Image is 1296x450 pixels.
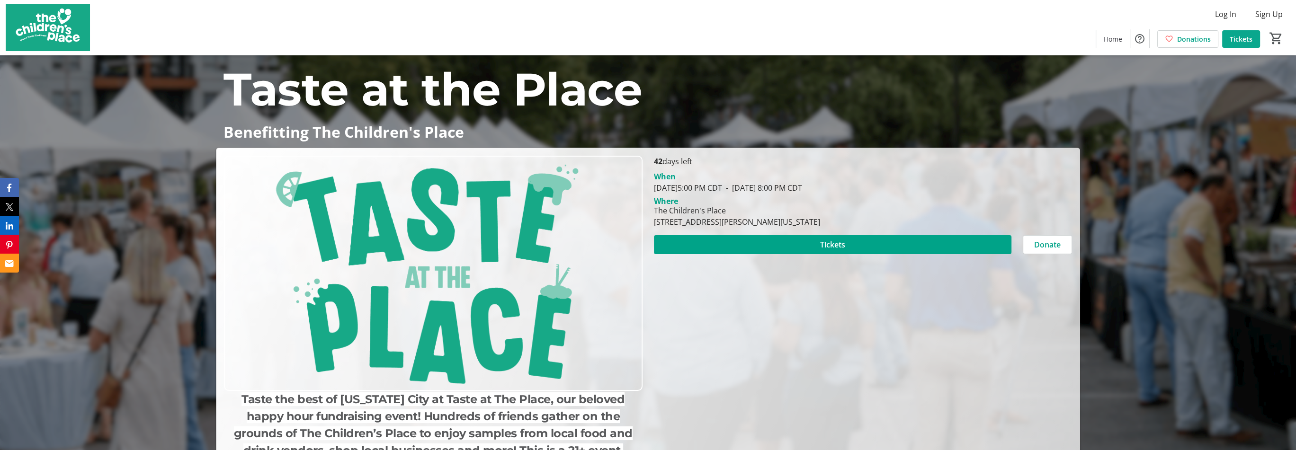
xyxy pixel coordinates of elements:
[654,205,820,216] div: The Children's Place
[654,183,722,193] span: [DATE] 5:00 PM CDT
[223,124,1073,140] p: Benefitting The Children's Place
[1104,34,1122,44] span: Home
[654,235,1011,254] button: Tickets
[1230,34,1252,44] span: Tickets
[223,62,642,117] span: Taste at the Place
[6,4,90,51] img: The Children's Place's Logo
[1248,7,1290,22] button: Sign Up
[1215,9,1236,20] span: Log In
[654,171,676,182] div: When
[1096,30,1130,48] a: Home
[654,197,678,205] div: Where
[1157,30,1218,48] a: Donations
[654,156,662,167] span: 42
[224,156,642,391] img: Campaign CTA Media Photo
[654,216,820,228] div: [STREET_ADDRESS][PERSON_NAME][US_STATE]
[1130,29,1149,48] button: Help
[654,156,1072,167] p: days left
[722,183,802,193] span: [DATE] 8:00 PM CDT
[1268,30,1285,47] button: Cart
[722,183,732,193] span: -
[1255,9,1283,20] span: Sign Up
[1023,235,1072,254] button: Donate
[1207,7,1244,22] button: Log In
[820,239,845,250] span: Tickets
[1222,30,1260,48] a: Tickets
[1034,239,1061,250] span: Donate
[1177,34,1211,44] span: Donations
